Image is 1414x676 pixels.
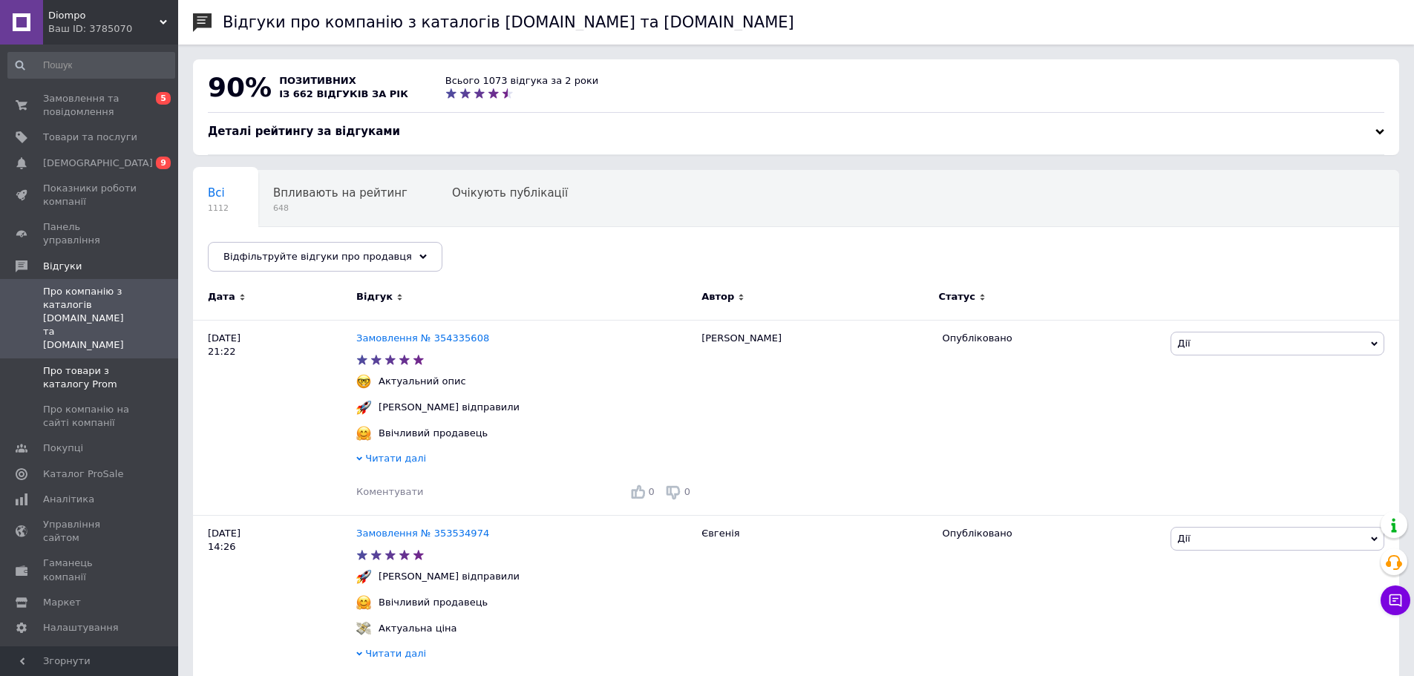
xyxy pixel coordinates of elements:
[43,467,123,481] span: Каталог ProSale
[208,290,235,303] span: Дата
[208,124,1384,140] div: Деталі рейтингу за відгуками
[279,75,356,86] span: позитивних
[43,131,137,144] span: Товари та послуги
[43,596,81,609] span: Маркет
[356,332,489,344] a: Замовлення № 354335608
[43,557,137,583] span: Гаманець компанії
[942,527,1159,540] div: Опубліковано
[356,569,371,584] img: :rocket:
[208,243,359,256] span: Опубліковані без комен...
[43,493,94,506] span: Аналітика
[938,290,975,303] span: Статус
[208,72,272,102] span: 90%
[356,486,423,497] span: Коментувати
[375,427,491,440] div: Ввічливий продавець
[942,332,1159,345] div: Опубліковано
[356,452,694,469] div: Читати далі
[43,442,83,455] span: Покупці
[273,186,407,200] span: Впливають на рейтинг
[375,622,460,635] div: Актуальна ціна
[375,401,523,414] div: [PERSON_NAME] відправили
[694,320,935,515] div: [PERSON_NAME]
[43,285,137,352] span: Про компанію з каталогів [DOMAIN_NAME] та [DOMAIN_NAME]
[356,528,489,539] a: Замовлення № 353534974
[43,92,137,119] span: Замовлення та повідомлення
[223,251,412,262] span: Відфільтруйте відгуки про продавця
[7,52,175,79] input: Пошук
[365,453,426,464] span: Читати далі
[43,621,119,634] span: Налаштування
[156,92,171,105] span: 5
[273,203,407,214] span: 648
[193,320,356,515] div: [DATE] 21:22
[43,157,153,170] span: [DEMOGRAPHIC_DATA]
[43,260,82,273] span: Відгуки
[375,596,491,609] div: Ввічливий продавець
[356,374,371,389] img: :nerd_face:
[356,621,371,636] img: :money_with_wings:
[375,375,470,388] div: Актуальний опис
[701,290,734,303] span: Автор
[356,426,371,441] img: :hugging_face:
[649,486,655,497] span: 0
[43,220,137,247] span: Панель управління
[193,227,388,283] div: Опубліковані без коментаря
[356,647,694,664] div: Читати далі
[43,403,137,430] span: Про компанію на сайті компанії
[156,157,171,169] span: 9
[356,400,371,415] img: :rocket:
[1177,533,1190,544] span: Дії
[452,186,568,200] span: Очікують публікації
[48,22,178,36] div: Ваш ID: 3785070
[43,182,137,209] span: Показники роботи компанії
[279,88,408,99] span: із 662 відгуків за рік
[445,74,598,88] div: Всього 1073 відгука за 2 роки
[208,125,400,138] span: Деталі рейтингу за відгуками
[208,203,229,214] span: 1112
[43,518,137,545] span: Управління сайтом
[1381,585,1410,615] button: Чат з покупцем
[208,186,225,200] span: Всі
[43,364,137,391] span: Про товари з каталогу Prom
[223,13,794,31] h1: Відгуки про компанію з каталогів [DOMAIN_NAME] та [DOMAIN_NAME]
[684,486,690,497] span: 0
[375,570,523,583] div: [PERSON_NAME] відправили
[356,595,371,610] img: :hugging_face:
[365,648,426,659] span: Читати далі
[356,290,393,303] span: Відгук
[356,485,423,499] div: Коментувати
[48,9,160,22] span: Diompo
[1177,338,1190,349] span: Дії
